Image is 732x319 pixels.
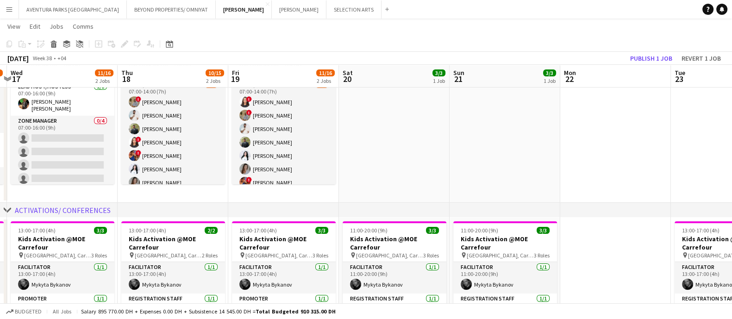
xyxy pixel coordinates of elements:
app-card-role: Facilitator1/113:00-17:00 (4h)Mykyta Bykanov [232,262,336,294]
div: 2 Jobs [95,77,113,84]
span: Thu [121,69,133,77]
span: Budgeted [15,308,42,315]
button: AVENTURA PARKS [GEOGRAPHIC_DATA] [19,0,127,19]
span: Mon [564,69,576,77]
span: Tue [675,69,685,77]
span: 3/3 [426,227,439,234]
button: [PERSON_NAME] [216,0,272,19]
span: ! [136,137,141,142]
span: Edit [30,22,40,31]
span: 18 [120,74,133,84]
span: 3 Roles [313,252,328,259]
span: 11/16 [316,69,335,76]
span: All jobs [51,308,73,315]
span: 3/3 [543,69,556,76]
button: BEYOND PROPERTIES/ OMNIYAT [127,0,216,19]
app-card-role: Zone Manager0/407:00-16:00 (9h) [11,116,114,188]
a: Edit [26,20,44,32]
app-card-role: Facilitator1/111:00-20:00 (9h)Mykyta Bykanov [453,262,557,294]
span: Week 38 [31,55,54,62]
span: 3 Roles [91,252,107,259]
span: ! [246,177,252,182]
app-job-card: 07:00-16:00 (9h)8/13[GEOGRAPHIC_DATA] [GEOGRAPHIC_DATA]3 RolesHost/Hostess7/807:00-14:00 (7h)![PE... [121,47,225,184]
span: Sat [343,69,353,77]
app-card-role: Host/Hostess7/807:00-14:00 (7h)![PERSON_NAME][PERSON_NAME][PERSON_NAME]![PERSON_NAME]![PERSON_NAM... [121,80,225,205]
a: Comms [69,20,97,32]
h3: Kids Activation @MOE Carrefour [232,235,336,251]
span: [GEOGRAPHIC_DATA], Carrefour [356,252,423,259]
h3: Kids Activation @MOE Carrefour [121,235,225,251]
span: View [7,22,20,31]
app-card-role: Lead Host/Hostess1/107:00-16:00 (9h)[PERSON_NAME] [PERSON_NAME] [11,81,114,116]
span: ! [136,150,141,156]
span: Total Budgeted 910 315.00 DH [256,308,336,315]
span: 23 [673,74,685,84]
span: 17 [9,74,23,84]
button: [PERSON_NAME] [272,0,326,19]
span: Sun [453,69,464,77]
span: [GEOGRAPHIC_DATA], Carrefour [24,252,91,259]
div: 1 Job [433,77,445,84]
span: 11:00-20:00 (9h) [461,227,498,234]
app-card-role: Facilitator1/113:00-17:00 (4h)Mykyta Bykanov [121,262,225,294]
span: 11:00-20:00 (9h) [350,227,388,234]
span: 2 Roles [202,252,218,259]
span: 20 [341,74,353,84]
span: ! [246,110,252,115]
h3: Kids Activation @MOE Carrefour [11,235,114,251]
div: 2 Jobs [206,77,224,84]
span: 3 Roles [534,252,550,259]
span: 3/3 [94,227,107,234]
span: 11/16 [95,69,113,76]
a: View [4,20,24,32]
h3: Kids Activation @MOE Carrefour [453,235,557,251]
div: 2 Jobs [317,77,334,84]
span: 3 Roles [423,252,439,259]
span: 13:00-17:00 (4h) [129,227,166,234]
button: Revert 1 job [678,52,725,64]
span: Wed [11,69,23,77]
span: 3/3 [537,227,550,234]
div: Salary 895 770.00 DH + Expenses 0.00 DH + Subsistence 14 545.00 DH = [81,308,336,315]
div: +04 [57,55,66,62]
span: Jobs [50,22,63,31]
button: SELECTION ARTS [326,0,382,19]
div: [DATE] [7,54,29,63]
app-card-role: Host/Hostess7/807:00-14:00 (7h)![PERSON_NAME]![PERSON_NAME][PERSON_NAME][PERSON_NAME][PERSON_NAME... [232,80,336,205]
h3: Kids Activation @MOE Carrefour [343,235,446,251]
app-card-role: Facilitator1/113:00-17:00 (4h)Mykyta Bykanov [11,262,114,294]
div: ACTIVATIONS/ CONFERENCES [15,206,111,215]
span: 10/15 [206,69,224,76]
span: [GEOGRAPHIC_DATA], Carrefour [467,252,534,259]
span: 13:00-17:00 (4h) [239,227,277,234]
span: Comms [73,22,94,31]
span: 3/3 [315,227,328,234]
span: 19 [231,74,239,84]
span: Fri [232,69,239,77]
span: 3/3 [432,69,445,76]
app-card-role: Facilitator1/111:00-20:00 (9h)Mykyta Bykanov [343,262,446,294]
span: ! [246,96,252,102]
span: ! [136,96,141,102]
span: 2/2 [205,227,218,234]
span: 21 [452,74,464,84]
span: [GEOGRAPHIC_DATA], Carrefour [245,252,313,259]
app-job-card: 07:00-16:00 (9h)8/13[GEOGRAPHIC_DATA] [GEOGRAPHIC_DATA]3 RolesHost/Hostess7/807:00-14:00 (7h)![PE... [232,47,336,184]
div: 1 Job [544,77,556,84]
app-job-card: 07:00-16:00 (9h)8/13[GEOGRAPHIC_DATA] [GEOGRAPHIC_DATA]3 Roles[PERSON_NAME][PERSON_NAME] Lead Hos... [11,47,114,184]
button: Publish 1 job [626,52,676,64]
span: 22 [563,74,576,84]
button: Budgeted [5,306,43,317]
a: Jobs [46,20,67,32]
span: [GEOGRAPHIC_DATA], Carrefour [135,252,202,259]
span: 13:00-17:00 (4h) [682,227,719,234]
span: 13:00-17:00 (4h) [18,227,56,234]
